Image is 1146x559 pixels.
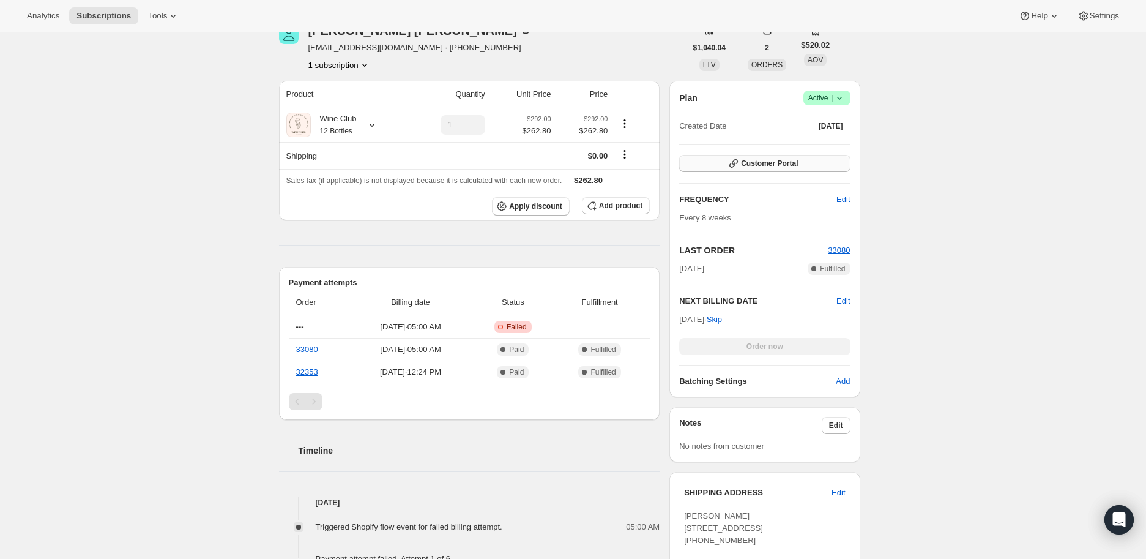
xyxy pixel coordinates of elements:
span: Subscriptions [76,11,131,21]
button: Edit [824,483,852,503]
button: Apply discount [492,197,570,216]
button: [DATE] [811,118,850,135]
button: Subscriptions [69,7,138,24]
span: ORDERS [751,61,783,69]
button: Edit [829,190,857,209]
button: Shipping actions [615,148,634,161]
span: Settings [1090,11,1119,21]
span: Failed [507,322,527,332]
th: Quantity [407,81,489,108]
button: 33080 [828,244,850,257]
span: Fulfillment [557,296,642,309]
span: Fulfilled [590,367,616,377]
span: $262.80 [574,176,603,185]
span: Edit [832,487,845,499]
button: $1,040.04 [686,39,733,56]
th: Price [554,81,611,108]
span: $0.00 [588,151,608,160]
button: 2 [757,39,776,56]
button: Customer Portal [679,155,850,172]
span: Help [1031,11,1047,21]
span: 2 [765,43,769,53]
div: [PERSON_NAME] [PERSON_NAME] [308,24,532,37]
h3: Notes [679,417,822,434]
span: [DATE] · [679,315,722,324]
span: [DATE] · 12:24 PM [352,366,469,378]
span: Edit [829,421,843,430]
span: Edit [836,193,850,206]
button: Product actions [615,117,634,130]
button: Help [1011,7,1067,24]
span: [PERSON_NAME] [STREET_ADDRESS] [PHONE_NUMBER] [684,511,763,545]
span: AOV [808,56,823,64]
small: $292.00 [584,115,608,122]
small: 12 Bottles [320,127,352,135]
span: [DATE] · 05:00 AM [352,321,469,333]
img: product img [286,113,311,137]
th: Unit Price [489,81,555,108]
span: Created Date [679,120,726,132]
span: Paid [509,367,524,377]
span: | [831,93,833,103]
h4: [DATE] [279,497,660,509]
h2: Plan [679,92,698,104]
span: $262.80 [522,125,551,137]
h2: Payment attempts [289,277,650,289]
button: Tools [141,7,187,24]
button: Analytics [20,7,67,24]
button: Settings [1070,7,1126,24]
span: Sales tax (if applicable) is not displayed because it is calculated with each new order. [286,176,562,185]
span: Paid [509,345,524,355]
h3: SHIPPING ADDRESS [684,487,832,499]
span: Customer Portal [741,159,798,168]
span: Analytics [27,11,59,21]
span: $262.80 [558,125,608,137]
span: --- [296,322,304,331]
span: Add [836,375,850,388]
span: Add product [599,201,642,211]
span: [DATE] · 05:00 AM [352,343,469,356]
span: Apply discount [509,201,562,211]
span: Status [477,296,550,309]
span: Tools [148,11,167,21]
span: [DATE] [819,121,843,131]
span: Active [808,92,846,104]
h2: NEXT BILLING DATE [679,295,836,307]
span: LTV [703,61,716,69]
button: Product actions [308,59,371,71]
button: Skip [699,310,729,329]
h6: Batching Settings [679,375,836,388]
span: Heather Grimm [279,24,299,44]
nav: Pagination [289,393,650,410]
span: Triggered Shopify flow event for failed billing attempt. [316,522,502,531]
span: Fulfilled [590,345,616,355]
h2: LAST ORDER [679,244,828,257]
button: Edit [822,417,850,434]
span: $1,040.04 [693,43,726,53]
button: Add product [582,197,650,214]
span: Billing date [352,296,469,309]
span: No notes from customer [679,441,764,451]
th: Shipping [279,142,407,169]
h2: FREQUENCY [679,193,836,206]
span: Fulfilled [820,264,845,274]
a: 33080 [296,345,318,354]
span: [EMAIL_ADDRESS][DOMAIN_NAME] · [PHONE_NUMBER] [308,42,532,54]
button: Add [828,372,857,391]
span: Every 8 weeks [679,213,731,222]
small: $292.00 [527,115,551,122]
span: 05:00 AM [626,521,660,533]
h2: Timeline [299,445,660,457]
div: Wine Club [311,113,357,137]
div: Open Intercom Messenger [1104,505,1134,535]
a: 33080 [828,246,850,255]
a: 32353 [296,367,318,377]
span: $520.02 [801,39,830,51]
span: Skip [707,313,722,326]
button: Edit [836,295,850,307]
span: [DATE] [679,263,704,275]
th: Product [279,81,407,108]
th: Order [289,289,349,316]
